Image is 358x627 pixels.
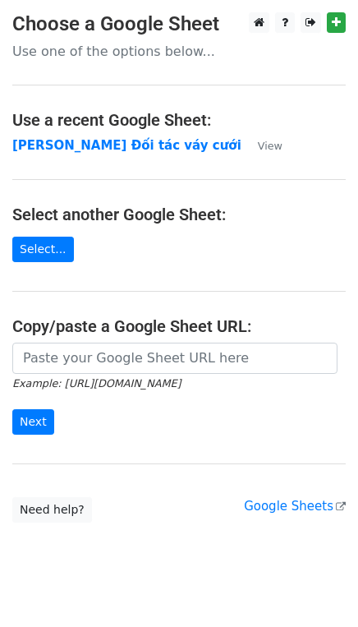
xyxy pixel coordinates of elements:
h4: Select another Google Sheet: [12,205,346,224]
input: Next [12,409,54,435]
input: Paste your Google Sheet URL here [12,343,337,374]
p: Use one of the options below... [12,43,346,60]
small: View [258,140,282,152]
h4: Copy/paste a Google Sheet URL: [12,316,346,336]
h4: Use a recent Google Sheet: [12,110,346,130]
a: View [241,138,282,153]
h3: Choose a Google Sheet [12,12,346,36]
a: Select... [12,237,74,262]
a: [PERSON_NAME] Đối tác váy cưới [12,138,241,153]
small: Example: [URL][DOMAIN_NAME] [12,377,181,390]
a: Need help? [12,497,92,523]
a: Google Sheets [244,499,346,514]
